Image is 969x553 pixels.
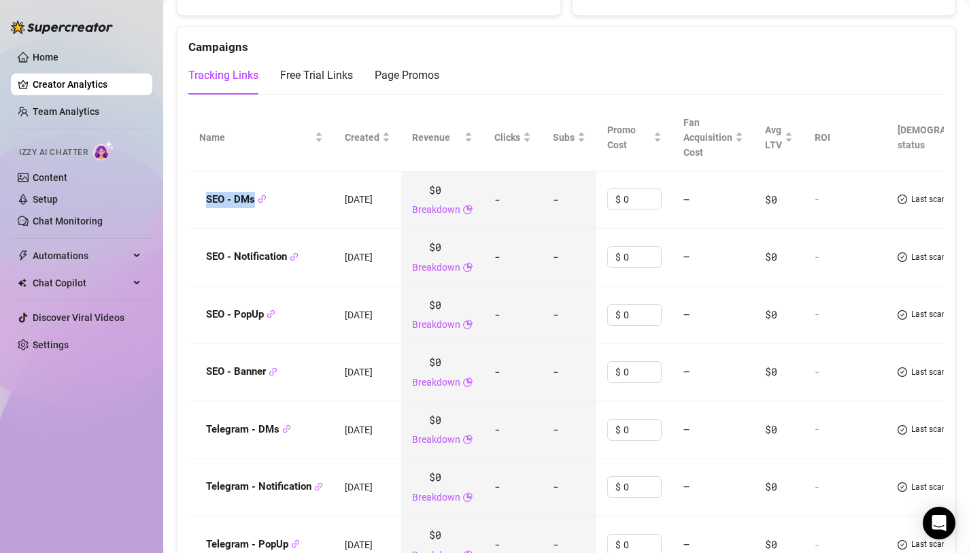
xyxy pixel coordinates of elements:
span: link [314,482,323,491]
span: - [553,250,559,263]
input: Enter cost [624,420,661,440]
span: $0 [765,537,777,551]
span: — [683,480,690,493]
span: check-circle [898,423,907,436]
span: [DATE] [345,252,373,263]
span: — [683,537,690,551]
a: Breakdown [412,490,460,505]
span: $0 [765,192,777,206]
a: Setup [33,194,58,205]
input: Enter cost [624,305,661,325]
div: Open Intercom Messenger [923,507,955,539]
span: check-circle [898,481,907,494]
span: Chat Copilot [33,272,129,294]
span: pie-chart [463,490,473,505]
button: Copy Link [314,482,323,492]
img: Chat Copilot [18,278,27,288]
span: Clicks [494,130,520,145]
span: check-circle [898,251,907,264]
span: link [267,309,275,318]
span: $0 [429,239,441,256]
span: - [553,365,559,378]
span: $0 [765,250,777,263]
span: Automations [33,245,129,267]
span: ROI [815,132,830,143]
button: Copy Link [290,252,299,262]
strong: Telegram - Notification [206,480,323,492]
span: pie-chart [463,375,473,390]
input: Enter cost [624,247,661,267]
a: Content [33,172,67,183]
span: check-circle [898,193,907,206]
span: link [290,252,299,261]
span: $0 [765,480,777,493]
input: Enter cost [624,477,661,497]
span: Fan Acquisition Cost [683,117,732,158]
span: - [553,422,559,436]
span: $0 [429,527,441,543]
span: Created [345,130,379,145]
input: Enter cost [624,362,661,382]
span: $0 [429,354,441,371]
span: [DATE] [345,482,373,492]
div: - [815,366,876,378]
span: $0 [429,412,441,429]
div: - [815,539,876,551]
div: Tracking Links [188,67,258,84]
span: pie-chart [463,260,473,275]
button: Copy Link [267,309,275,320]
span: check-circle [898,538,907,551]
strong: SEO - Notification [206,250,299,263]
a: Chat Monitoring [33,216,103,227]
span: [DATE] [345,309,373,320]
span: check-circle [898,308,907,321]
a: Creator Analytics [33,73,141,95]
button: Copy Link [258,195,267,205]
span: Avg LTV [765,124,782,150]
button: Copy Link [282,424,291,435]
strong: Telegram - DMs [206,423,291,435]
span: $0 [765,307,777,321]
strong: SEO - DMs [206,193,267,205]
span: - [494,250,500,263]
strong: SEO - PopUp [206,308,275,320]
div: - [815,423,876,435]
span: Revenue [412,130,462,145]
span: Promo Cost [607,122,651,152]
span: $0 [429,297,441,314]
span: - [494,365,500,378]
span: pie-chart [463,317,473,332]
span: link [258,195,267,203]
span: $0 [429,182,441,199]
span: - [553,192,559,206]
a: Breakdown [412,202,460,217]
span: pie-chart [463,202,473,217]
a: Home [33,52,58,63]
span: - [553,307,559,321]
span: — [683,365,690,378]
div: - [815,308,876,320]
span: - [553,537,559,551]
strong: Telegram - PopUp [206,538,300,550]
span: thunderbolt [18,250,29,261]
span: — [683,307,690,321]
span: $0 [765,365,777,378]
div: - [815,481,876,493]
a: Discover Viral Videos [33,312,124,323]
a: Breakdown [412,317,460,332]
span: — [683,192,690,206]
span: Izzy AI Chatter [19,146,88,159]
a: Settings [33,339,69,350]
span: - [494,480,500,493]
span: pie-chart [463,432,473,447]
span: $0 [429,469,441,486]
span: [DATE] [345,367,373,378]
button: Copy Link [269,367,277,377]
a: Breakdown [412,375,460,390]
span: [DATE] [345,424,373,435]
a: Team Analytics [33,106,99,117]
div: Page Promos [375,67,439,84]
span: - [494,422,500,436]
span: - [553,480,559,493]
img: AI Chatter [93,141,114,161]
